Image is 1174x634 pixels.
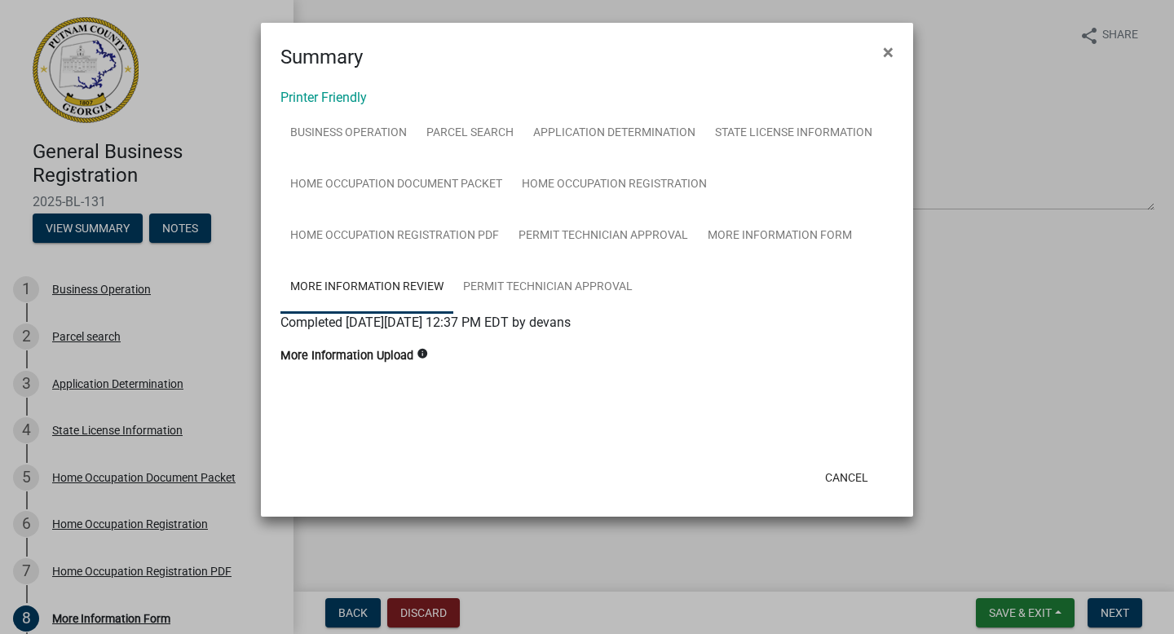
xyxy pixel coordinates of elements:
a: More Information Review [280,262,453,314]
a: Business Operation [280,108,417,160]
a: More Information Form [698,210,862,262]
h4: Summary [280,42,363,72]
i: info [417,348,428,359]
button: Close [870,29,907,75]
span: Completed [DATE][DATE] 12:37 PM EDT by devans [280,315,571,330]
a: Parcel search [417,108,523,160]
button: Cancel [812,463,881,492]
a: Home Occupation Registration PDF [280,210,509,262]
a: Permit Technician Approval [509,210,698,262]
a: Permit Technician Approval [453,262,642,314]
a: Home Occupation Registration [512,159,717,211]
span: × [883,41,894,64]
a: State License Information [705,108,882,160]
a: Application Determination [523,108,705,160]
label: More Information Upload [280,350,413,362]
a: Printer Friendly [280,90,367,105]
a: Home Occupation Document Packet [280,159,512,211]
